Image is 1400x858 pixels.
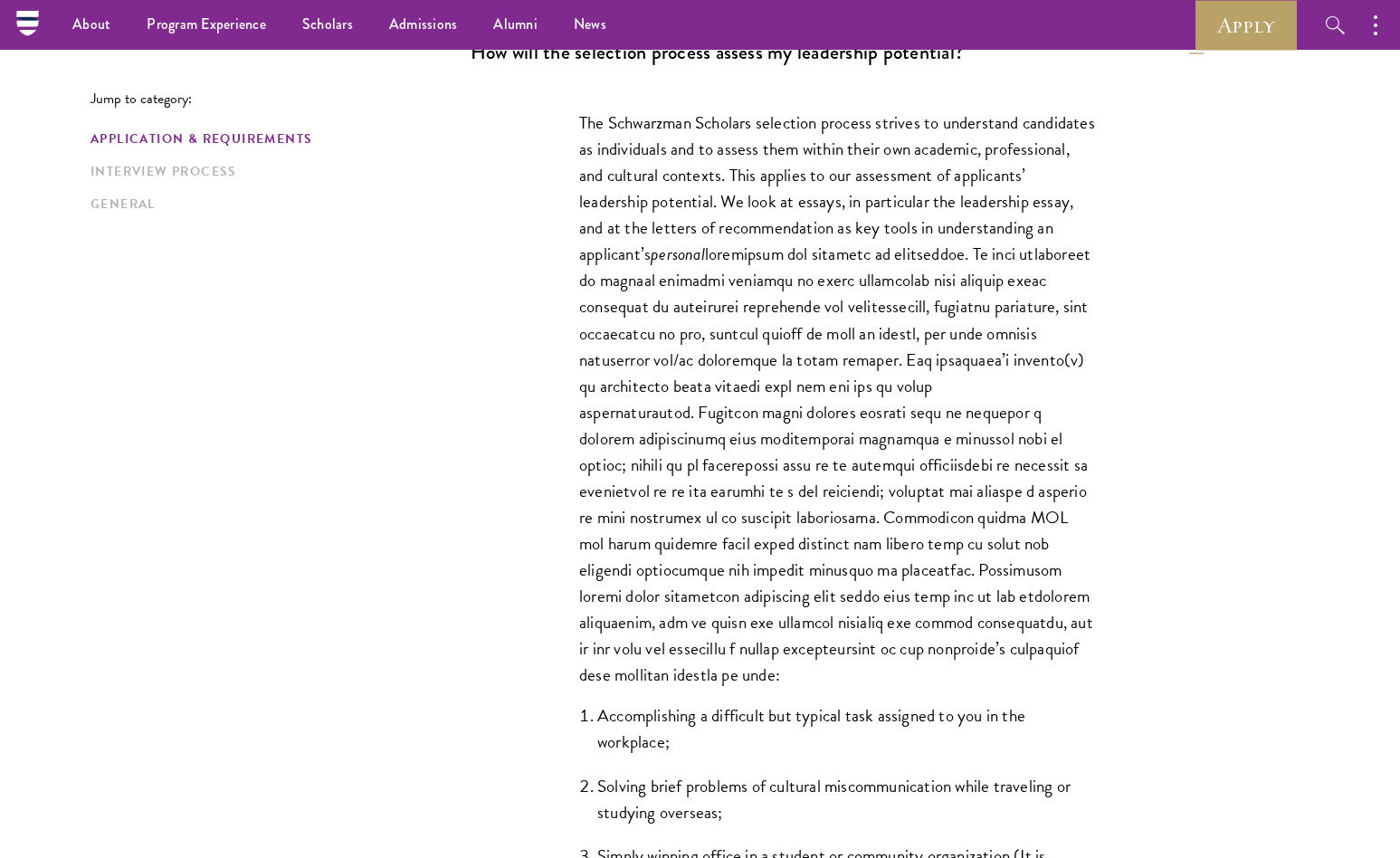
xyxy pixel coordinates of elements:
em: personal [651,241,705,267]
li: Accomplishing a difficult but typical task assigned to you in the workplace; [597,702,1095,755]
li: Solving brief problems of cultural miscommunication while traveling or studying overseas; [597,773,1095,825]
p: The Schwarzman Scholars selection process strives to understand candidates as individuals and to ... [579,110,1095,688]
a: Interview Process [90,162,460,181]
button: How will the selection process assess my leadership potential? [471,32,1204,72]
a: General [90,195,460,214]
p: Jump to category: [90,91,471,107]
a: Application & Requirements [90,129,460,148]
